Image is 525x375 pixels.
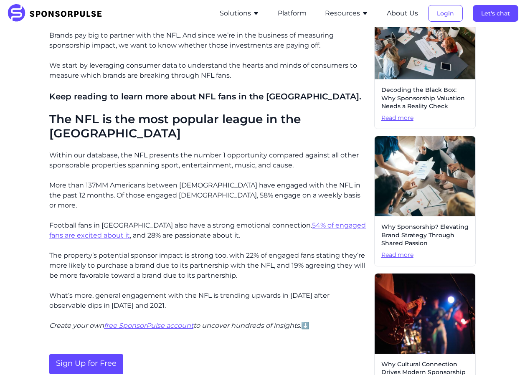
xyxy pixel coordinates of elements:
span: Read more [381,114,469,122]
img: Photo by Getty Images courtesy of Unsplash [375,136,475,216]
a: Login [428,10,463,17]
h2: The NFL is the most popular league in the [GEOGRAPHIC_DATA] [49,112,368,140]
button: Let's chat [473,5,518,22]
a: free SponsorPulse account [104,322,193,329]
p: Within our database, the NFL presents the number 1 opportunity compared against all other sponsor... [49,150,368,170]
p: More than 137MM Americans between [DEMOGRAPHIC_DATA] have engaged with the NFL in the past 12 mon... [49,180,368,210]
p: We start by leveraging consumer data to understand the hearts and minds of consumers to measure w... [49,61,368,81]
button: Login [428,5,463,22]
a: About Us [387,10,418,17]
span: Keep reading to learn more about NFL fans in the [GEOGRAPHIC_DATA]. [49,91,361,101]
a: Let's chat [473,10,518,17]
p: What’s more, general engagement with the NFL is trending upwards in [DATE] after observable dips ... [49,291,368,311]
button: Platform [278,8,307,18]
span: Decoding the Black Box: Why Sponsorship Valuation Needs a Reality Check [381,86,469,111]
button: About Us [387,8,418,18]
a: Sign Up for Free [49,354,123,374]
span: Why Sponsorship? Elevating Brand Strategy Through Shared Passion [381,223,469,248]
p: The property’s potential sponsor impact is strong too, with 22% of engaged fans stating they’re m... [49,251,368,281]
a: Platform [278,10,307,17]
button: Solutions [220,8,259,18]
span: Read more [381,251,469,259]
p: Brands pay big to partner with the NFL. And since we’re in the business of measuring sponsorship ... [49,30,368,51]
i: Create your own [49,322,104,329]
img: SponsorPulse [7,4,108,23]
p: Football fans in [GEOGRAPHIC_DATA] also have a strong emotional connection. , and 28% are passion... [49,220,368,241]
i: to uncover hundreds of insights. [193,322,301,329]
p: ⬇️ [49,321,368,331]
a: Why Sponsorship? Elevating Brand Strategy Through Shared PassionRead more [374,136,476,266]
img: Neza Dolmo courtesy of Unsplash [375,274,475,354]
button: Resources [325,8,368,18]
